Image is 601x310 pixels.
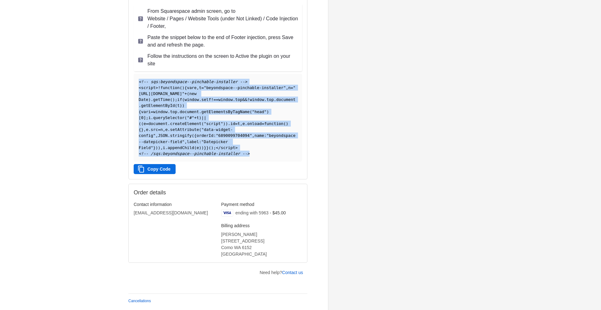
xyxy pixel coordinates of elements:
span: ) [182,85,185,90]
span: . [168,127,170,132]
span: function [264,121,284,126]
span: [ [139,115,141,120]
span: . [228,121,230,126]
span: 0 [141,115,144,120]
h3: Contact information [134,202,215,207]
span: { [194,133,197,138]
span: { [184,85,187,90]
a: Contact us [282,270,303,275]
span: ( [141,121,144,126]
span: ( [182,97,185,102]
button: Copy Code [134,164,176,174]
span: = [235,121,238,126]
span: . [233,97,235,102]
span: } [141,127,144,132]
span: ( [139,121,141,126]
p: From Squarespace admin screen, go to Website / Pages / Website Tools (under Not Linked) / Code In... [147,7,298,30]
span: name [254,133,264,138]
h2: Order details [134,189,218,196]
span: ( [175,103,177,108]
span: = [201,85,204,90]
span: !== [211,97,218,102]
span: stringify [170,133,192,138]
span: . [274,97,276,102]
span: ] [143,115,146,120]
span: . [168,121,170,126]
span: ! [158,85,161,90]
span: n [160,127,163,132]
span: new [189,91,197,96]
span: </ [216,145,221,150]
span: , [197,85,199,90]
span: ; [146,115,148,120]
span: , [160,145,163,150]
span: getElementsByTagName [201,109,249,114]
span: . [264,97,267,102]
span: = [151,109,153,114]
span: window [185,97,199,102]
span: ; [175,97,177,102]
span: } [206,145,209,150]
span: ) [156,145,158,150]
p: Need help? [259,269,303,276]
span: . [177,109,180,114]
span: e [194,85,197,90]
span: if [177,97,182,102]
span: ) [182,103,185,108]
span: , [156,133,158,138]
span: , [184,139,187,144]
span: ( [184,115,187,120]
span: "Datepicker Field" [139,139,230,150]
span: : [213,133,216,138]
span: . [199,97,202,102]
span: "beyondspace--pinchable-installer" [204,85,286,90]
span: ( [209,145,211,150]
span: querySelector [153,115,184,120]
span: script [141,85,156,90]
span: . [139,103,141,108]
span: <!-- /sqs:beyondspace--pinchable-installer --> [139,151,249,156]
span: t [238,121,240,126]
span: e [243,121,245,126]
span: setAttribute [170,127,199,132]
span: ) [211,145,213,150]
span: ) [223,121,226,126]
span: , [286,85,288,90]
span: , [143,127,146,132]
bdo: [EMAIL_ADDRESS][DOMAIN_NAME] [134,210,208,215]
span: e [146,127,148,132]
span: script [221,145,235,150]
span: onload [247,121,262,126]
span: self [201,97,211,102]
span: top [235,97,242,102]
span: < [139,85,141,90]
span: Date [139,97,148,102]
p: Follow the instructions on the screen to Active the plugin on your site [147,52,298,67]
span: ! [247,97,250,102]
span: var [187,85,194,90]
span: = [158,127,161,132]
span: i [163,145,165,150]
span: ( [201,121,204,126]
span: e [143,121,146,126]
span: : [199,139,202,144]
span: ( [187,91,189,96]
span: window [218,97,233,102]
span: ) [158,145,161,150]
span: window [250,97,264,102]
span: , [252,133,254,138]
span: function [160,85,180,90]
span: ) [225,121,228,126]
span: "6890099704094" [216,133,252,138]
span: top [170,109,177,114]
span: . [167,133,170,138]
span: ( [199,127,202,132]
address: [PERSON_NAME] [STREET_ADDRESS] Como WA 6152 [GEOGRAPHIC_DATA] [221,231,302,257]
span: ) [172,97,175,102]
span: { [139,109,141,114]
span: . [148,127,151,132]
span: document [180,109,199,114]
span: = [262,121,264,126]
span: ( [192,133,194,138]
p: Paste the snippet below to the end of Footer injection, press Save and and refresh the page. [147,34,298,49]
